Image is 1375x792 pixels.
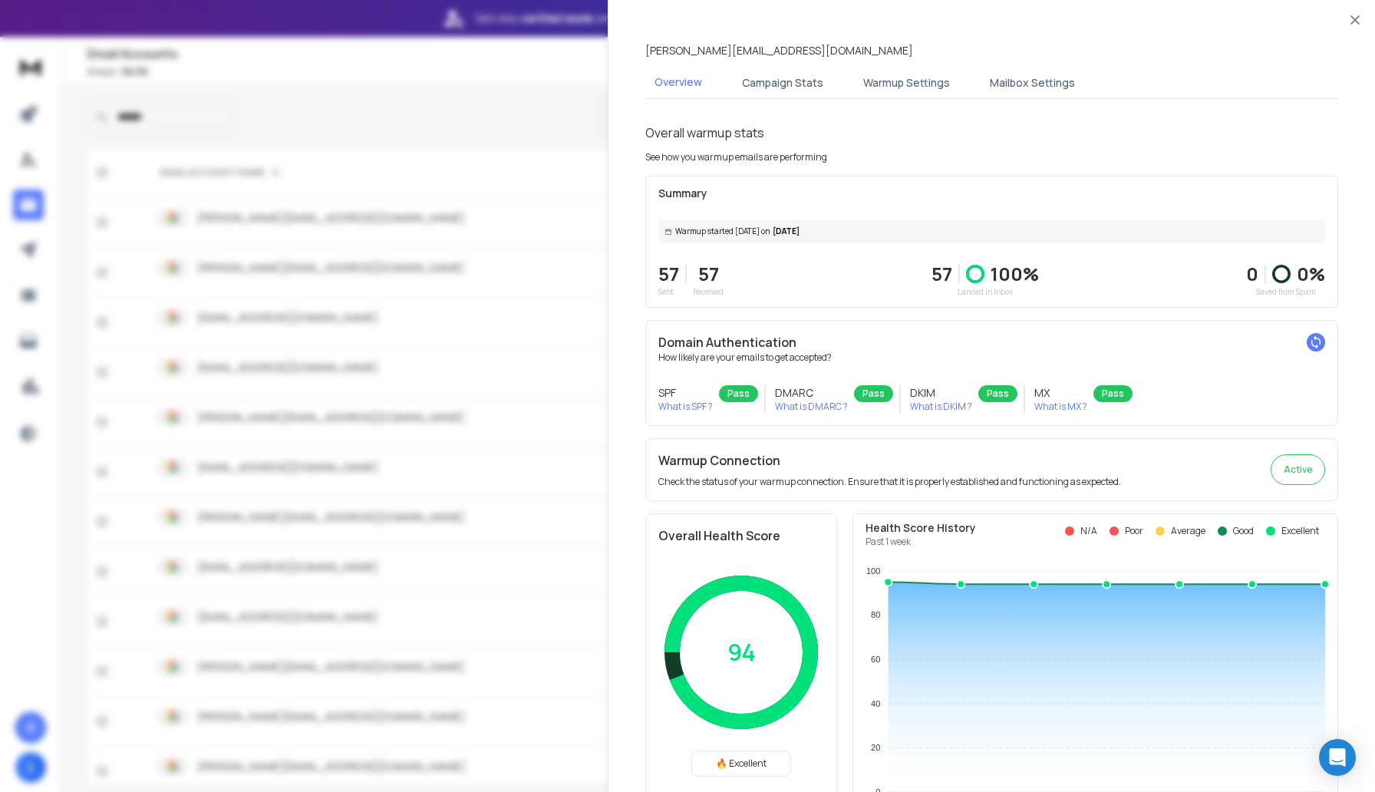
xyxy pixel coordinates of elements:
tspan: 20 [871,743,880,752]
p: 94 [727,639,756,666]
p: See how you warmup emails are performing [645,151,827,163]
p: What is DKIM ? [910,401,972,413]
p: Past 1 week [866,536,976,548]
tspan: 100 [866,566,880,576]
span: Warmup started [DATE] on [675,226,770,237]
p: 57 [693,262,724,286]
p: Excellent [1281,525,1319,537]
tspan: 60 [871,655,880,664]
button: Campaign Stats [733,66,833,100]
h3: SPF [658,385,713,401]
div: Open Intercom Messenger [1319,739,1356,776]
div: Pass [1093,385,1133,402]
p: What is MX ? [1034,401,1087,413]
h3: DKIM [910,385,972,401]
p: 57 [658,262,679,286]
div: 🔥 Excellent [691,751,791,777]
button: Warmup Settings [854,66,959,100]
h3: DMARC [775,385,848,401]
p: Landed in Inbox [932,286,1039,298]
button: Mailbox Settings [981,66,1084,100]
p: Received [693,286,724,298]
p: How likely are your emails to get accepted? [658,351,1325,364]
div: Pass [854,385,893,402]
p: Poor [1125,525,1143,537]
p: Check the status of your warmup connection. Ensure that it is properly established and functionin... [658,476,1121,488]
h3: MX [1034,385,1087,401]
div: Pass [719,385,758,402]
h2: Warmup Connection [658,451,1121,470]
div: Pass [978,385,1017,402]
p: 100 % [991,262,1039,286]
tspan: 80 [871,610,880,619]
p: Average [1171,525,1205,537]
p: What is DMARC ? [775,401,848,413]
p: 0 % [1297,262,1325,286]
tspan: 40 [871,699,880,708]
p: 57 [932,262,952,286]
strong: 0 [1246,261,1258,286]
button: Active [1271,454,1325,485]
p: N/A [1080,525,1097,537]
h2: Overall Health Score [658,526,824,545]
p: Good [1233,525,1254,537]
p: Sent [658,286,679,298]
p: Health Score History [866,520,976,536]
p: What is SPF ? [658,401,713,413]
h1: Overall warmup stats [645,124,764,142]
p: [PERSON_NAME][EMAIL_ADDRESS][DOMAIN_NAME] [645,43,913,58]
h2: Domain Authentication [658,333,1325,351]
p: Summary [658,186,1325,201]
div: [DATE] [658,219,1325,243]
p: Saved from Spam [1246,286,1325,298]
button: Overview [645,65,711,101]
